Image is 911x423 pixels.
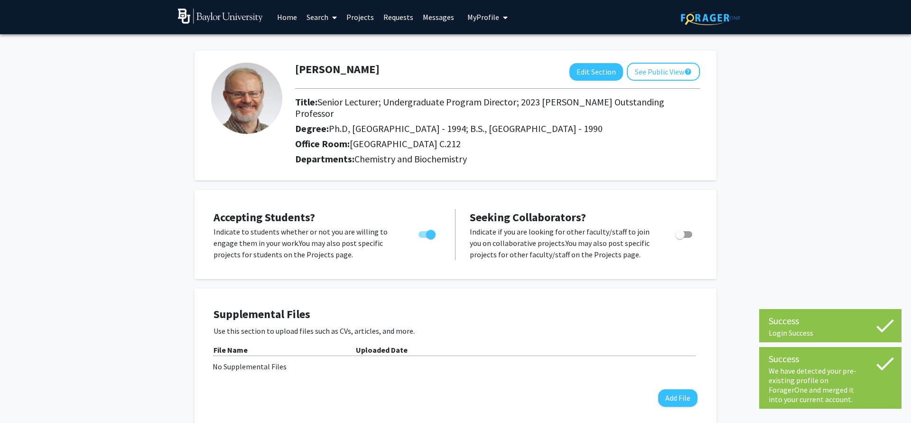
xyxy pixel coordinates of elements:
h1: [PERSON_NAME] [295,63,380,76]
img: Profile Picture [211,63,282,134]
p: Indicate to students whether or not you are willing to engage them in your work. You may also pos... [214,226,400,260]
a: Search [302,0,342,34]
span: Chemistry and Biochemistry [354,153,467,165]
h2: Office Room: [295,138,700,150]
h2: Degree: [295,123,700,134]
div: No Supplemental Files [213,361,698,372]
div: Login Success [769,328,892,338]
a: Messages [418,0,459,34]
h2: Title: [295,96,700,119]
div: Success [769,352,892,366]
a: Requests [379,0,418,34]
span: Ph.D, [GEOGRAPHIC_DATA] - 1994; B.S., [GEOGRAPHIC_DATA] - 1990 [329,122,603,134]
button: Add File [658,389,697,407]
span: [GEOGRAPHIC_DATA] C.212 [350,138,461,150]
b: File Name [214,345,248,355]
p: Indicate if you are looking for other faculty/staff to join you on collaborative projects. You ma... [470,226,657,260]
h4: Supplemental Files [214,308,697,321]
a: Projects [342,0,379,34]
button: Edit Section [569,63,623,81]
div: Success [769,314,892,328]
div: We have detected your pre-existing profile on ForagerOne and merged it into your current account. [769,366,892,404]
img: Baylor University Logo [178,9,263,24]
div: Toggle [671,226,697,240]
iframe: Chat [7,380,40,416]
h2: Departments: [288,153,707,165]
span: Accepting Students? [214,210,315,225]
mat-icon: help [684,66,692,77]
div: Toggle [415,226,441,240]
span: Seeking Collaborators? [470,210,586,225]
b: Uploaded Date [356,345,408,355]
a: Home [272,0,302,34]
button: See Public View [627,63,700,81]
p: Use this section to upload files such as CVs, articles, and more. [214,325,697,337]
img: ForagerOne Logo [681,10,740,25]
span: My Profile [467,12,499,22]
span: Senior Lecturer; Undergraduate Program Director; 2023 [PERSON_NAME] Outstanding Professor [295,96,664,119]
